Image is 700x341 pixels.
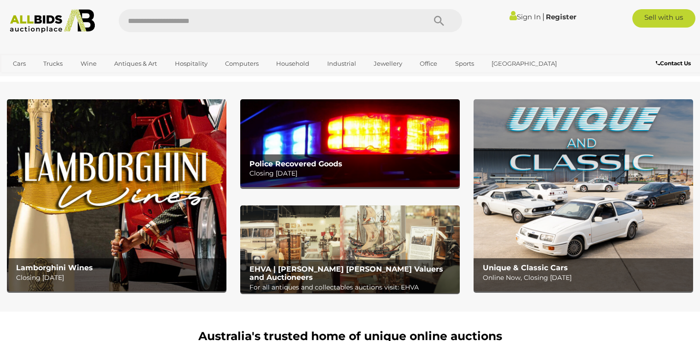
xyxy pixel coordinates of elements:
[249,159,342,168] b: Police Recovered Goods
[414,56,443,71] a: Office
[240,205,460,293] img: EHVA | Evans Hastings Valuers and Auctioneers
[240,99,460,187] img: Police Recovered Goods
[249,265,443,282] b: EHVA | [PERSON_NAME] [PERSON_NAME] Valuers and Auctioneers
[483,272,688,284] p: Online Now, Closing [DATE]
[169,56,214,71] a: Hospitality
[474,99,693,291] a: Unique & Classic Cars Unique & Classic Cars Online Now, Closing [DATE]
[368,56,408,71] a: Jewellery
[16,263,93,272] b: Lamborghini Wines
[474,99,693,291] img: Unique & Classic Cars
[321,56,362,71] a: Industrial
[509,12,541,21] a: Sign In
[270,56,315,71] a: Household
[656,58,693,68] a: Contact Us
[7,99,226,291] a: Lamborghini Wines Lamborghini Wines Closing [DATE]
[249,282,455,293] p: For all antiques and collectables auctions visit: EHVA
[249,168,455,179] p: Closing [DATE]
[75,56,103,71] a: Wine
[108,56,163,71] a: Antiques & Art
[219,56,265,71] a: Computers
[483,263,568,272] b: Unique & Classic Cars
[7,56,32,71] a: Cars
[656,60,691,67] b: Contact Us
[7,99,226,291] img: Lamborghini Wines
[486,56,563,71] a: [GEOGRAPHIC_DATA]
[16,272,222,284] p: Closing [DATE]
[240,99,460,187] a: Police Recovered Goods Police Recovered Goods Closing [DATE]
[632,9,695,28] a: Sell with us
[5,9,100,33] img: Allbids.com.au
[240,205,460,293] a: EHVA | Evans Hastings Valuers and Auctioneers EHVA | [PERSON_NAME] [PERSON_NAME] Valuers and Auct...
[416,9,462,32] button: Search
[542,11,544,22] span: |
[449,56,480,71] a: Sports
[546,12,576,21] a: Register
[37,56,69,71] a: Trucks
